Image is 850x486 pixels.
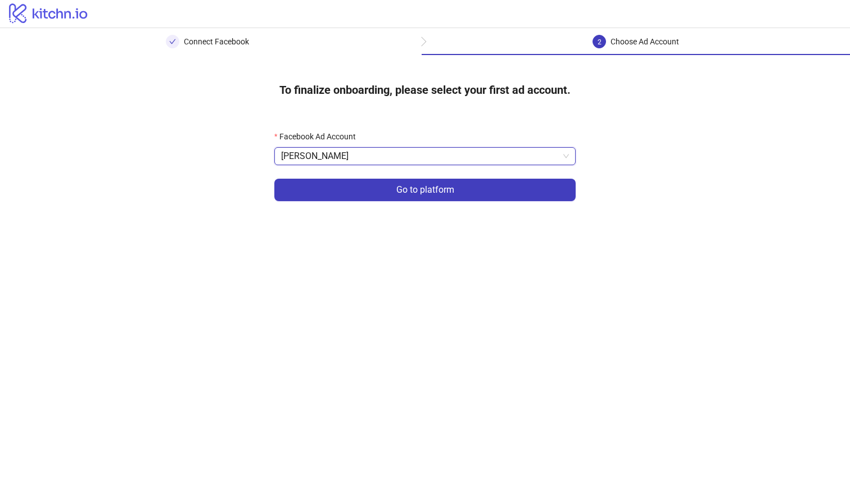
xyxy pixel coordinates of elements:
[611,35,679,48] div: Choose Ad Account
[396,185,454,195] span: Go to platform
[281,148,569,165] span: Adnan Passachin
[274,130,363,143] label: Facebook Ad Account
[598,38,602,46] span: 2
[274,179,576,201] button: Go to platform
[169,38,176,45] span: check
[261,73,589,107] h4: To finalize onboarding, please select your first ad account.
[184,35,249,48] div: Connect Facebook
